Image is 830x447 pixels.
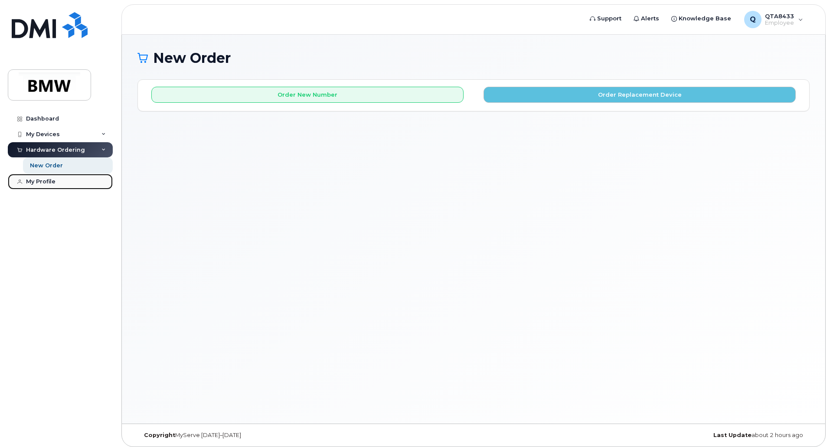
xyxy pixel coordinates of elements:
div: MyServe [DATE]–[DATE] [137,432,362,439]
strong: Last Update [713,432,752,438]
div: about 2 hours ago [585,432,810,439]
h1: New Order [137,50,810,65]
strong: Copyright [144,432,175,438]
iframe: Messenger Launcher [792,409,823,440]
button: Order New Number [151,87,464,103]
button: Order Replacement Device [484,87,796,103]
